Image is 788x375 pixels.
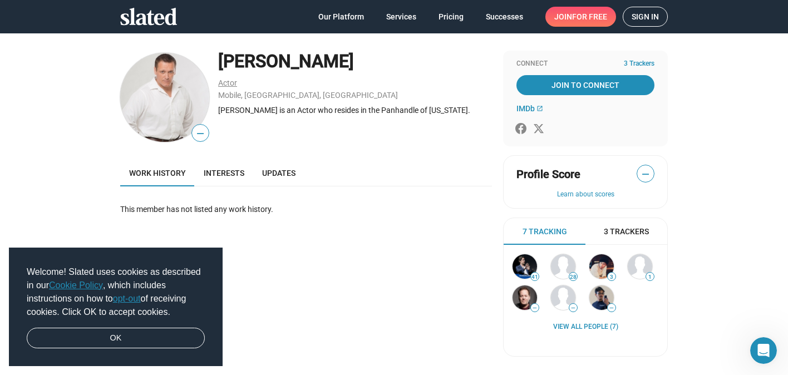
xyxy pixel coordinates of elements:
[513,285,537,310] img: Michael A. Green
[120,204,492,215] div: This member has not listed any work history.
[531,305,539,311] span: —
[513,254,537,279] img: Stephan Paternot
[27,265,205,319] span: Welcome! Slated uses cookies as described in our , which includes instructions on how to of recei...
[637,167,654,181] span: —
[589,285,614,310] img: Sokhom Dira
[646,274,654,280] span: 1
[608,274,615,280] span: 3
[129,169,186,177] span: Work history
[572,7,607,27] span: for free
[218,50,492,73] div: [PERSON_NAME]
[27,328,205,349] a: dismiss cookie message
[439,7,464,27] span: Pricing
[486,7,523,27] span: Successes
[49,280,103,290] a: Cookie Policy
[204,169,244,177] span: Interests
[516,104,535,113] span: IMDb
[9,248,223,367] div: cookieconsent
[536,105,543,112] mat-icon: open_in_new
[516,190,654,199] button: Learn about scores
[554,7,607,27] span: Join
[519,75,652,95] span: Join To Connect
[309,7,373,27] a: Our Platform
[218,105,492,116] div: [PERSON_NAME] is an Actor who resides in the Panhandle of [US_STATE].
[377,7,425,27] a: Services
[523,226,567,237] span: 7 Tracking
[624,60,654,68] span: 3 Trackers
[218,78,237,87] a: Actor
[262,169,295,177] span: Updates
[430,7,472,27] a: Pricing
[120,160,195,186] a: Work history
[386,7,416,27] span: Services
[569,274,577,280] span: 28
[253,160,304,186] a: Updates
[516,104,543,113] a: IMDb
[516,75,654,95] a: Join To Connect
[623,7,668,27] a: Sign in
[604,226,649,237] span: 3 Trackers
[551,254,575,279] img: Jared Cohn
[516,167,580,182] span: Profile Score
[477,7,532,27] a: Successes
[589,254,614,279] img: Nathaniel Nuon
[628,254,652,279] img: Daniel Hathcock
[113,294,141,303] a: opt-out
[553,323,618,332] a: View all People (7)
[531,274,539,280] span: 41
[192,126,209,141] span: —
[632,7,659,26] span: Sign in
[750,337,777,364] iframe: Intercom live chat
[318,7,364,27] span: Our Platform
[516,60,654,68] div: Connect
[569,305,577,311] span: —
[551,285,575,310] img: Logan Bowes
[545,7,616,27] a: Joinfor free
[218,91,398,100] a: Mobile, [GEOGRAPHIC_DATA], [GEOGRAPHIC_DATA]
[120,53,209,142] img: Steven Marlow
[608,305,615,311] span: —
[195,160,253,186] a: Interests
